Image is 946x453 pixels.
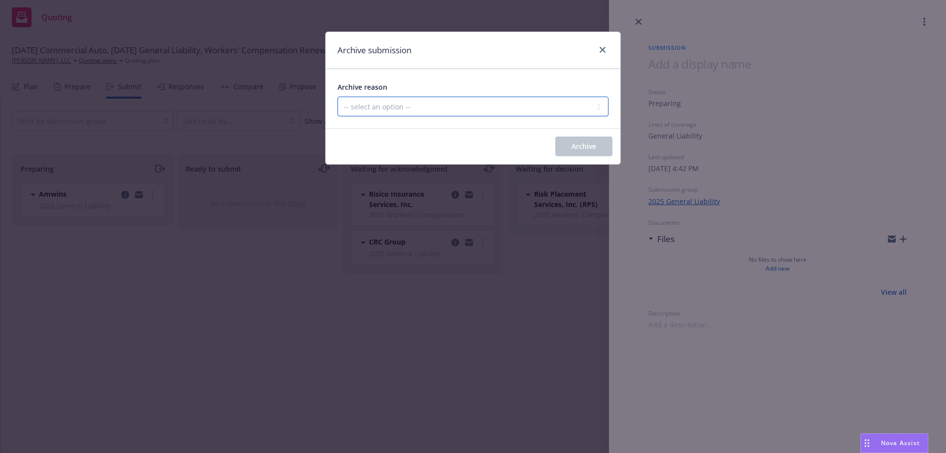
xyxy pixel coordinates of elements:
[572,141,596,151] span: Archive
[555,137,612,156] button: Archive
[338,82,387,92] span: Archive reason
[597,44,608,56] a: close
[338,44,411,57] h1: Archive submission
[861,434,873,453] div: Drag to move
[860,433,928,453] button: Nova Assist
[881,439,920,447] span: Nova Assist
